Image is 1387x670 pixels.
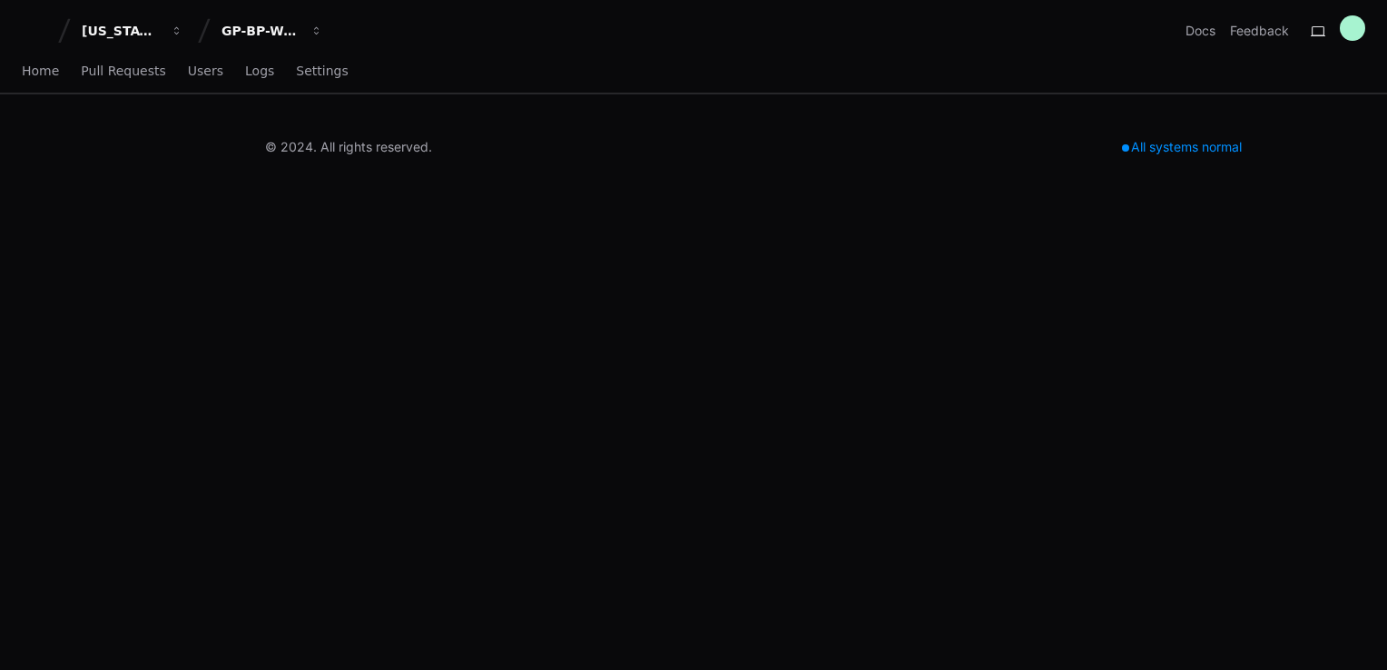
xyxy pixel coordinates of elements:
div: All systems normal [1111,134,1253,160]
a: Home [22,51,59,93]
a: Users [188,51,223,93]
a: Pull Requests [81,51,165,93]
div: GP-BP-WoodProducts [221,22,300,40]
span: Pull Requests [81,65,165,76]
a: Logs [245,51,274,93]
span: Settings [296,65,348,76]
button: GP-BP-WoodProducts [214,15,330,47]
div: [US_STATE] Pacific [82,22,160,40]
div: © 2024. All rights reserved. [265,138,432,156]
button: Feedback [1230,22,1289,40]
span: Users [188,65,223,76]
a: Settings [296,51,348,93]
span: Home [22,65,59,76]
span: Logs [245,65,274,76]
a: Docs [1185,22,1215,40]
button: [US_STATE] Pacific [74,15,191,47]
